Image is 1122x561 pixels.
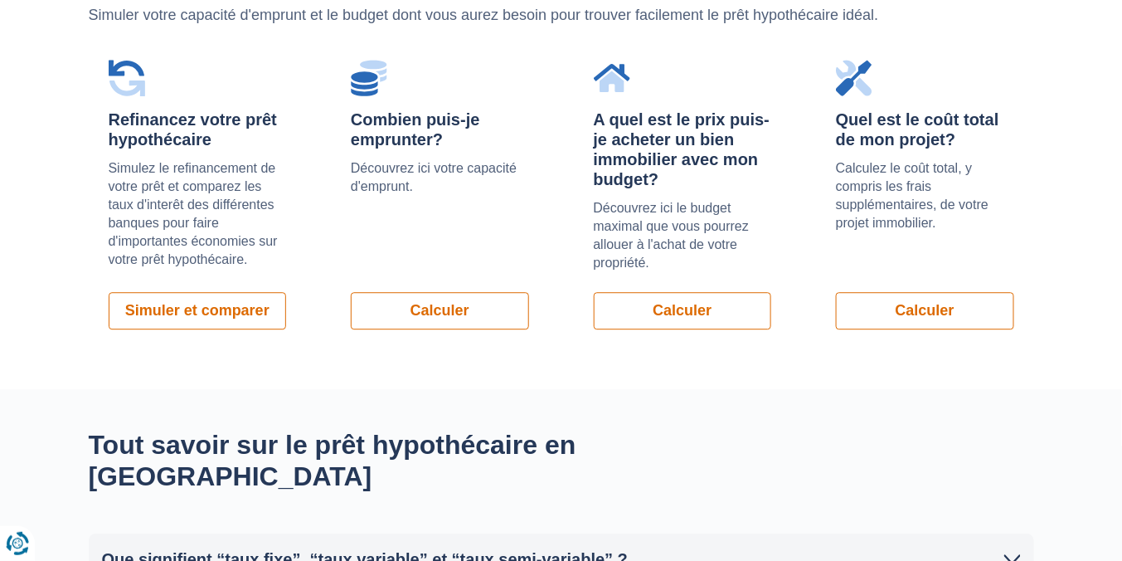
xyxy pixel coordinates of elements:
a: Calculer [351,292,529,329]
img: Quel est le coût total de mon projet? [836,60,872,96]
p: Simuler votre capacité d'emprunt et le budget dont vous aurez besoin pour trouver facilement le p... [89,5,1034,27]
a: Simuler et comparer [109,292,287,329]
img: Combien puis-je emprunter? [351,60,387,96]
h2: Tout savoir sur le prêt hypothécaire en [GEOGRAPHIC_DATA] [89,429,711,493]
p: Découvrez ici votre capacité d'emprunt. [351,159,529,196]
p: Simulez le refinancement de votre prêt et comparez les taux d'interêt des différentes banques pou... [109,159,287,269]
img: Refinancez votre prêt hypothécaire [109,60,145,96]
a: Calculer [594,292,772,329]
div: Refinancez votre prêt hypothécaire [109,110,287,149]
a: Calculer [836,292,1014,329]
p: Calculez le coût total, y compris les frais supplémentaires, de votre projet immobilier. [836,159,1014,232]
div: A quel est le prix puis-je acheter un bien immobilier avec mon budget? [594,110,772,189]
div: Combien puis-je emprunter? [351,110,529,149]
div: Quel est le coût total de mon projet? [836,110,1014,149]
img: A quel est le prix puis-je acheter un bien immobilier avec mon budget? [594,60,630,96]
p: Découvrez ici le budget maximal que vous pourrez allouer à l'achat de votre propriété. [594,199,772,272]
